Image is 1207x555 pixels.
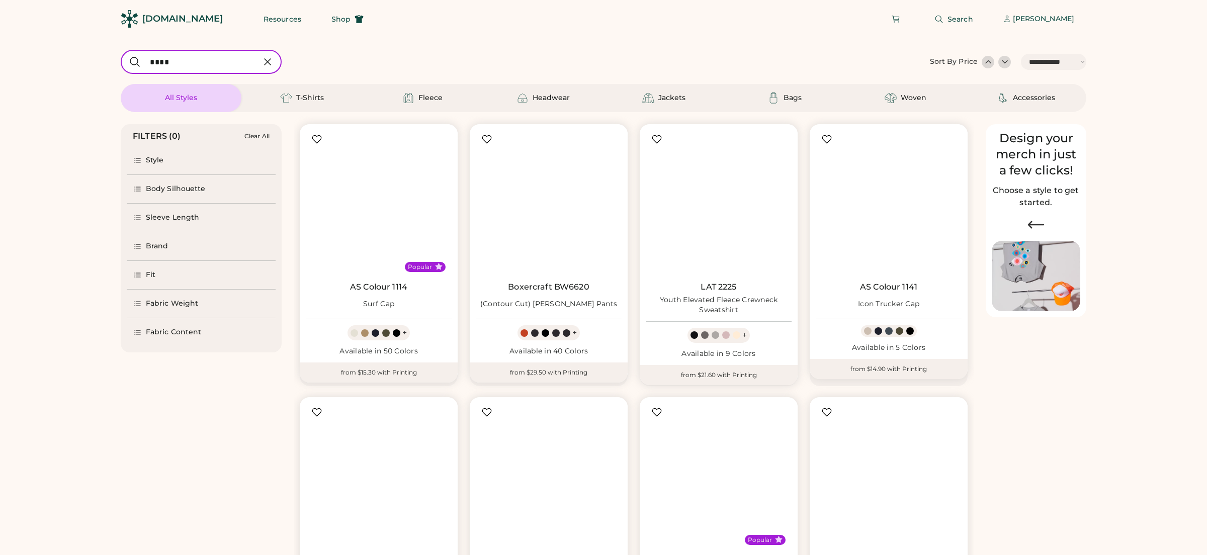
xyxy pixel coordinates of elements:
[470,362,628,383] div: from $29.50 with Printing
[165,93,197,103] div: All Styles
[480,299,617,309] div: (Contour Cut) [PERSON_NAME] Pants
[244,133,270,140] div: Clear All
[133,130,181,142] div: FILTERS (0)
[992,130,1080,178] div: Design your merch in just a few clicks!
[816,403,962,549] img: AS Colour 1104 Finn Nylon Cap
[816,343,962,353] div: Available in 5 Colors
[306,130,452,276] img: AS Colour 1114 Surf Cap
[1013,93,1055,103] div: Accessories
[901,93,926,103] div: Woven
[280,92,292,104] img: T-Shirts Icon
[922,9,985,29] button: Search
[508,282,589,292] a: Boxercraft BW6620
[516,92,529,104] img: Headwear Icon
[402,92,414,104] img: Fleece Icon
[775,536,783,543] button: Popular Style
[642,92,654,104] img: Jackets Icon
[930,57,978,67] div: Sort By Price
[296,93,324,103] div: T-Shirts
[742,330,747,341] div: +
[306,346,452,356] div: Available in 50 Colors
[146,299,198,309] div: Fabric Weight
[784,93,802,103] div: Bags
[402,327,407,338] div: +
[319,9,376,29] button: Shop
[1013,14,1074,24] div: [PERSON_NAME]
[997,92,1009,104] img: Accessories Icon
[658,93,685,103] div: Jackets
[476,346,622,356] div: Available in 40 Colors
[331,16,351,23] span: Shop
[885,92,897,104] img: Woven Icon
[748,536,772,544] div: Popular
[646,130,792,276] img: LAT 2225 Youth Elevated Fleece Crewneck Sweatshirt
[146,184,206,194] div: Body Silhouette
[646,349,792,359] div: Available in 9 Colors
[408,263,432,271] div: Popular
[810,359,968,379] div: from $14.90 with Printing
[251,9,313,29] button: Resources
[363,299,394,309] div: Surf Cap
[146,213,199,223] div: Sleeve Length
[146,327,201,337] div: Fabric Content
[350,282,407,292] a: AS Colour 1114
[992,241,1080,312] img: Image of Lisa Congdon Eye Print on T-Shirt and Hat
[816,130,962,276] img: AS Colour 1141 Icon Trucker Cap
[646,403,792,549] img: AS Colour 1154 Class Two-Tone Cap
[646,295,792,315] div: Youth Elevated Fleece Crewneck Sweatshirt
[860,282,917,292] a: AS Colour 1141
[121,10,138,28] img: Rendered Logo - Screens
[435,263,443,270] button: Popular Style
[418,93,443,103] div: Fleece
[306,403,452,549] img: AS Colour 1140 Icon Cap
[767,92,780,104] img: Bags Icon
[146,241,168,251] div: Brand
[640,365,798,385] div: from $21.60 with Printing
[858,299,919,309] div: Icon Trucker Cap
[146,155,164,165] div: Style
[476,403,622,549] img: AS Colour 1119 Surf Cotton Cap
[572,327,577,338] div: +
[533,93,570,103] div: Headwear
[300,362,458,383] div: from $15.30 with Printing
[142,13,223,25] div: [DOMAIN_NAME]
[146,270,155,280] div: Fit
[701,282,736,292] a: LAT 2225
[947,16,973,23] span: Search
[992,184,1080,209] h2: Choose a style to get started.
[476,130,622,276] img: Boxercraft BW6620 (Contour Cut) Haley Flannel Pants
